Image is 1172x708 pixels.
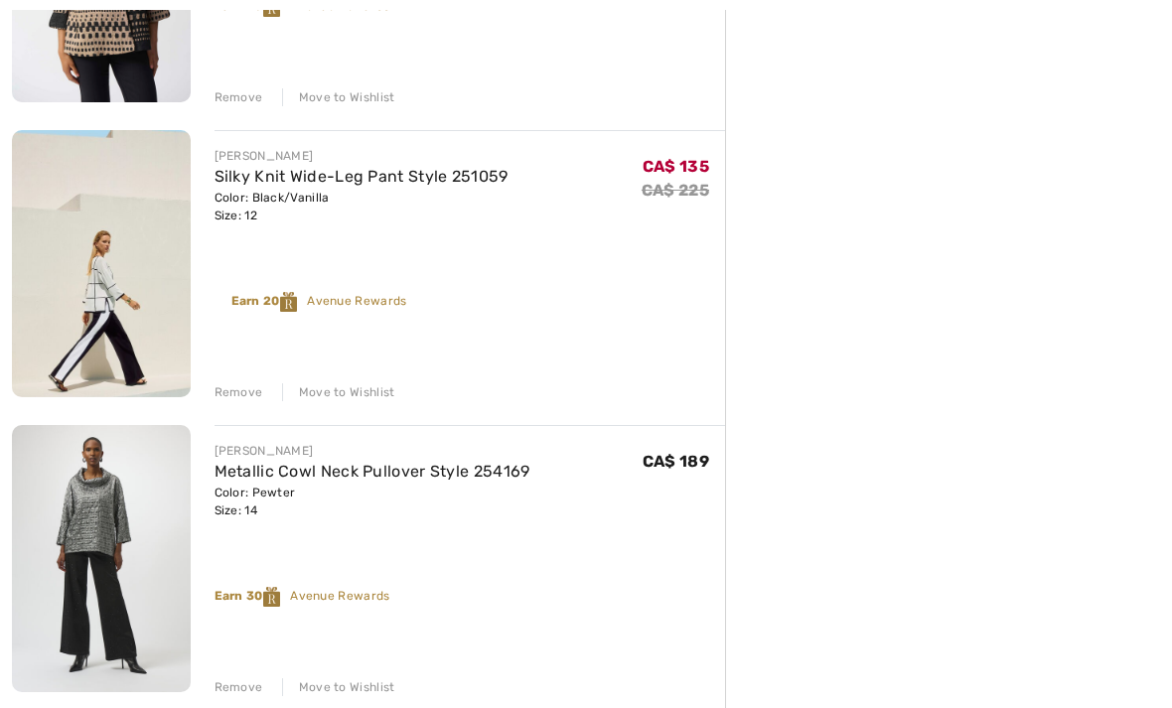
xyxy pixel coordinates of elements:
[215,589,291,603] strong: Earn 30
[215,189,509,224] div: Color: Black/Vanilla Size: 12
[215,587,726,607] div: Avenue Rewards
[282,88,395,106] div: Move to Wishlist
[282,678,395,696] div: Move to Wishlist
[215,442,530,460] div: [PERSON_NAME]
[643,452,709,471] span: CA$ 189
[215,383,263,401] div: Remove
[642,181,709,200] s: CA$ 225
[215,484,530,519] div: Color: Pewter Size: 14
[215,678,263,696] div: Remove
[280,292,298,312] img: Reward-Logo.svg
[215,147,509,165] div: [PERSON_NAME]
[643,157,709,176] span: CA$ 135
[12,425,191,692] img: Metallic Cowl Neck Pullover Style 254169
[215,88,263,106] div: Remove
[263,587,281,607] img: Reward-Logo.svg
[231,292,407,312] div: Avenue Rewards
[215,462,530,481] a: Metallic Cowl Neck Pullover Style 254169
[215,167,509,186] a: Silky Knit Wide-Leg Pant Style 251059
[12,130,191,397] img: Silky Knit Wide-Leg Pant Style 251059
[231,294,308,308] strong: Earn 20
[282,383,395,401] div: Move to Wishlist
